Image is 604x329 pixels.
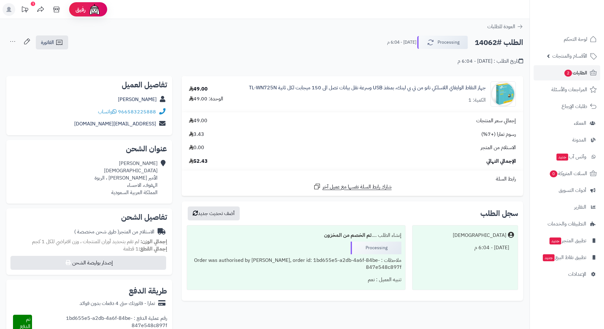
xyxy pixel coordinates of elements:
[559,186,586,195] span: أدوات التسويق
[475,36,523,49] h2: الطلب #14062
[534,99,600,114] a: طلبات الإرجاع
[534,183,600,198] a: أدوات التسويق
[36,35,68,49] a: الفاتورة
[188,206,240,220] button: أضف تحديث جديد
[417,36,468,49] button: Processing
[480,210,518,217] h3: سجل الطلب
[191,274,401,286] div: تنبيه العميل : نعم
[534,166,600,181] a: السلات المتروكة0
[543,254,555,261] span: جديد
[74,120,156,128] a: [EMAIL_ADDRESS][DOMAIN_NAME]
[249,84,486,92] a: جهاز التقاط الوايفاي اللاسلكي نانو من تي بي لينك، بمنفذ USB وسرعة نقل بيانات تصل الى 150 ميجابت ل...
[481,131,516,138] span: رسوم تمارا (+7%)
[189,131,204,138] span: 3.43
[184,175,521,183] div: رابط السلة
[11,213,167,221] h2: تفاصيل الشحن
[574,119,586,128] span: العملاء
[11,81,167,89] h2: تفاصيل العميل
[564,35,587,44] span: لوحة التحكم
[534,116,600,131] a: العملاء
[94,160,158,196] div: [PERSON_NAME] [DEMOGRAPHIC_DATA] الأمير [PERSON_NAME] ، الربوة الهفوف، الاحساء المملكة العربية ال...
[534,267,600,282] a: الإعدادات
[453,232,506,239] div: [DEMOGRAPHIC_DATA]
[140,238,167,245] strong: إجمالي الوزن:
[191,229,401,242] div: إنشاء الطلب ....
[324,231,372,239] b: تم الخصم من المخزون
[31,2,35,6] div: 1
[534,132,600,148] a: المدونة
[88,3,101,16] img: ai-face.png
[534,199,600,215] a: التقارير
[549,237,561,244] span: جديد
[564,68,587,77] span: الطلبات
[11,145,167,153] h2: عنوان الشحن
[17,3,33,17] a: تحديثات المنصة
[189,85,208,93] div: 49.00
[118,108,156,116] a: 966583225888
[351,242,401,254] div: Processing
[189,95,223,103] div: الوحدة: 49.00
[41,39,54,46] span: الفاتورة
[534,149,600,164] a: وآتس آبجديد
[562,102,587,111] span: طلبات الإرجاع
[191,254,401,274] div: ملاحظات : Order was authorised by [PERSON_NAME], order id: 1bd655e5-a2db-4a6f-84be-847e548c897f
[487,23,515,30] span: العودة للطلبات
[468,97,486,104] div: الكمية: 1
[123,245,167,253] small: 1 قطعة
[322,183,392,191] span: شارك رابط السلة نفسها مع عميل آخر
[476,117,516,124] span: إجمالي سعر المنتجات
[10,256,166,270] button: إصدار بوليصة الشحن
[74,228,119,236] span: ( طرق شحن مخصصة )
[574,203,586,212] span: التقارير
[534,65,600,80] a: الطلبات2
[487,23,523,30] a: العودة للطلبات
[313,183,392,191] a: شارك رابط السلة نفسها مع عميل آخر
[387,39,416,46] small: [DATE] - 6:04 م
[564,70,572,77] span: 2
[572,136,586,144] span: المدونة
[534,216,600,231] a: التطبيقات والخدمات
[551,85,587,94] span: المراجعات والأسئلة
[534,233,600,248] a: تطبيق المتجرجديد
[568,270,586,279] span: الإعدادات
[534,250,600,265] a: تطبيق نقاط البيعجديد
[556,154,568,161] span: جديد
[129,287,167,295] h2: طريقة الدفع
[534,32,600,47] a: لوحة التحكم
[75,6,86,13] span: رفيق
[552,52,587,60] span: الأقسام والمنتجات
[80,300,155,307] div: تمارا - فاتورتك حتى 4 دفعات بدون فوائد
[556,152,586,161] span: وآتس آب
[549,169,587,178] span: السلات المتروكة
[189,117,207,124] span: 49.00
[550,170,558,178] span: 0
[549,236,586,245] span: تطبيق المتجر
[98,108,117,116] a: واتساب
[542,253,586,262] span: تطبيق نقاط البيع
[486,158,516,165] span: الإجمالي النهائي
[139,245,167,253] strong: إجمالي القطع:
[534,82,600,97] a: المراجعات والأسئلة
[458,58,523,65] div: تاريخ الطلب : [DATE] - 6:04 م
[548,219,586,228] span: التطبيقات والخدمات
[416,242,514,254] div: [DATE] - 6:04 م
[118,96,157,103] a: [PERSON_NAME]
[561,14,598,27] img: logo-2.png
[481,144,516,151] span: الاستلام من المتجر
[32,238,139,245] span: لم تقم بتحديد أوزان للمنتجات ، وزن افتراضي للكل 1 كجم
[491,81,516,107] img: 1738179318-54c3d03b-33f3-43f2-bfc4-9dc7201cc5f9-90x90.jpg
[189,144,204,151] span: 0.00
[74,228,154,236] div: الاستلام من المتجر
[189,158,208,165] span: 52.43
